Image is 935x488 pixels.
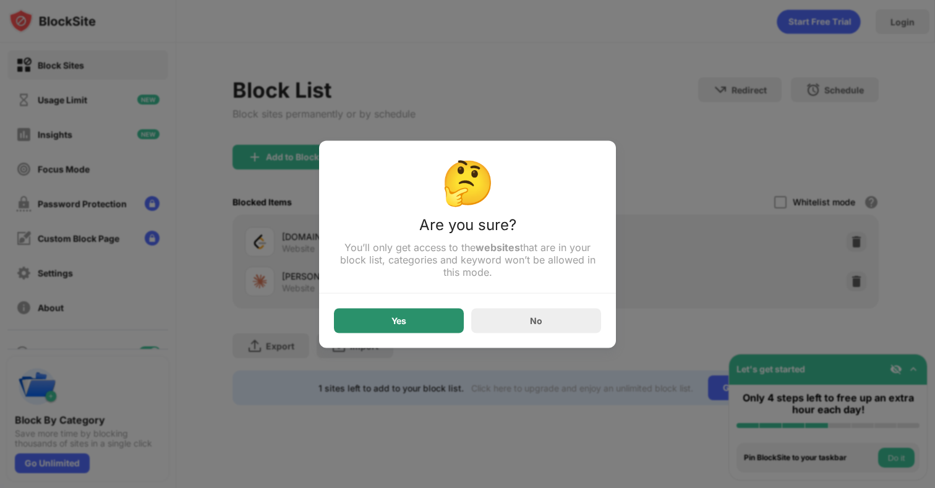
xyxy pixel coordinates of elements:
div: No [530,315,542,326]
div: You’ll only get access to the that are in your block list, categories and keyword won’t be allowe... [334,241,601,278]
strong: websites [476,241,520,253]
div: Are you sure? [334,215,601,241]
div: Yes [391,315,406,325]
div: 🤔 [334,155,601,208]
